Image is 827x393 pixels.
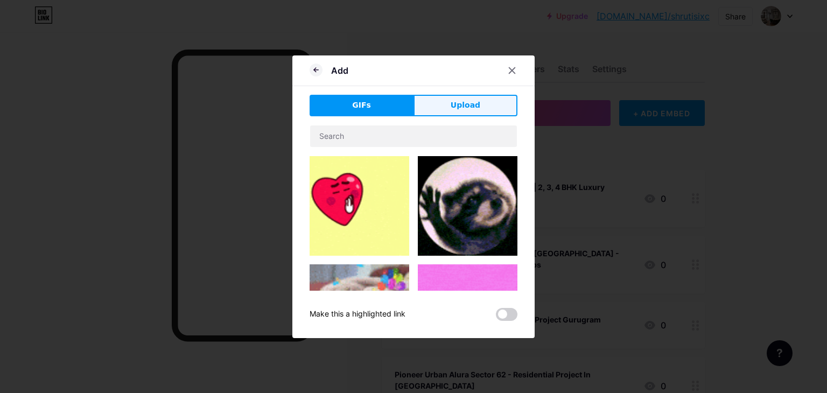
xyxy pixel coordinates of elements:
[418,264,517,362] img: Gihpy
[413,95,517,116] button: Upload
[331,64,348,77] div: Add
[451,100,480,111] span: Upload
[352,100,371,111] span: GIFs
[310,125,517,147] input: Search
[310,308,405,321] div: Make this a highlighted link
[310,95,413,116] button: GIFs
[418,156,517,256] img: Gihpy
[310,156,409,256] img: Gihpy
